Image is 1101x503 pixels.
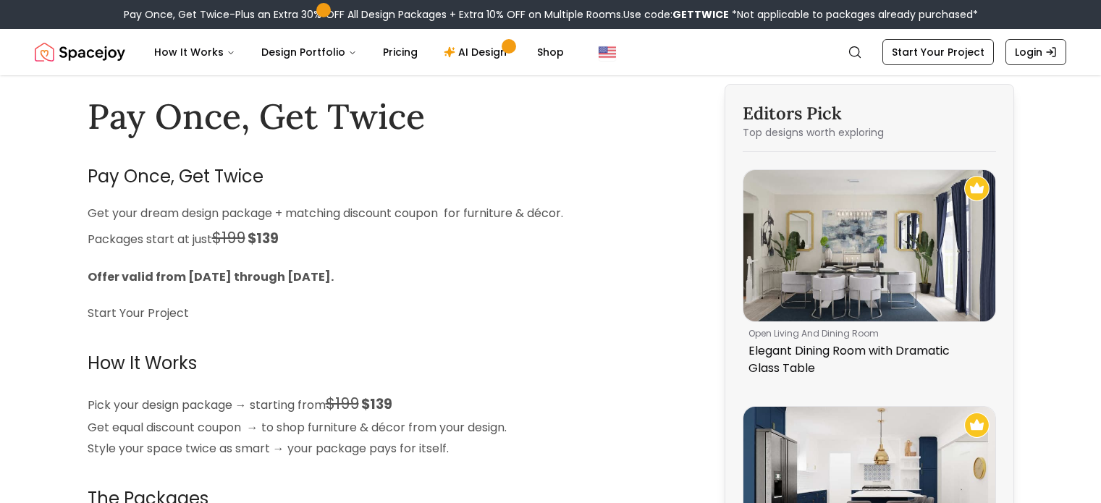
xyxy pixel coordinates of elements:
[143,38,247,67] button: How It Works
[88,269,334,285] strong: Offer valid from [DATE] through [DATE].
[743,169,996,383] a: Elegant Dining Room with Dramatic Glass TableRecommended Spacejoy Design - Elegant Dining Room wi...
[35,29,1066,75] nav: Global
[623,7,729,22] span: Use code:
[88,390,687,460] p: Pick your design package → starting from Get equal discount coupon → to shop furniture & décor fr...
[248,229,279,248] span: $139
[1005,39,1066,65] a: Login
[743,170,995,321] img: Elegant Dining Room with Dramatic Glass Table
[88,161,687,192] h2: Pay Once, Get Twice
[964,413,990,438] img: Recommended Spacejoy Design - Modern Elegant Kitchen with Bold Blue Cabinets
[212,227,245,248] span: $199
[964,176,990,201] img: Recommended Spacejoy Design - Elegant Dining Room with Dramatic Glass Table
[743,125,996,140] p: Top designs worth exploring
[432,38,523,67] a: AI Design
[88,203,687,252] p: Get your dream design package + matching discount coupon for furniture & décor. Packages start at...
[35,38,125,67] a: Spacejoy
[35,38,125,67] img: Spacejoy Logo
[371,38,429,67] a: Pricing
[143,38,575,67] nav: Main
[672,7,729,22] b: GETTWICE
[361,394,392,414] span: $139
[88,347,687,379] h2: How It Works
[599,43,616,61] img: United States
[729,7,978,22] span: *Not applicable to packages already purchased*
[748,342,984,377] p: Elegant Dining Room with Dramatic Glass Table
[88,96,687,138] h1: Pay Once, Get Twice
[326,393,359,414] span: $199
[748,328,984,339] p: open living and dining room
[124,7,978,22] div: Pay Once, Get Twice-Plus an Extra 30% OFF All Design Packages + Extra 10% OFF on Multiple Rooms.
[526,38,575,67] a: Shop
[250,38,368,67] button: Design Portfolio
[882,39,994,65] a: Start Your Project
[743,102,996,125] h3: Editors Pick
[88,303,687,324] p: Start Your Project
